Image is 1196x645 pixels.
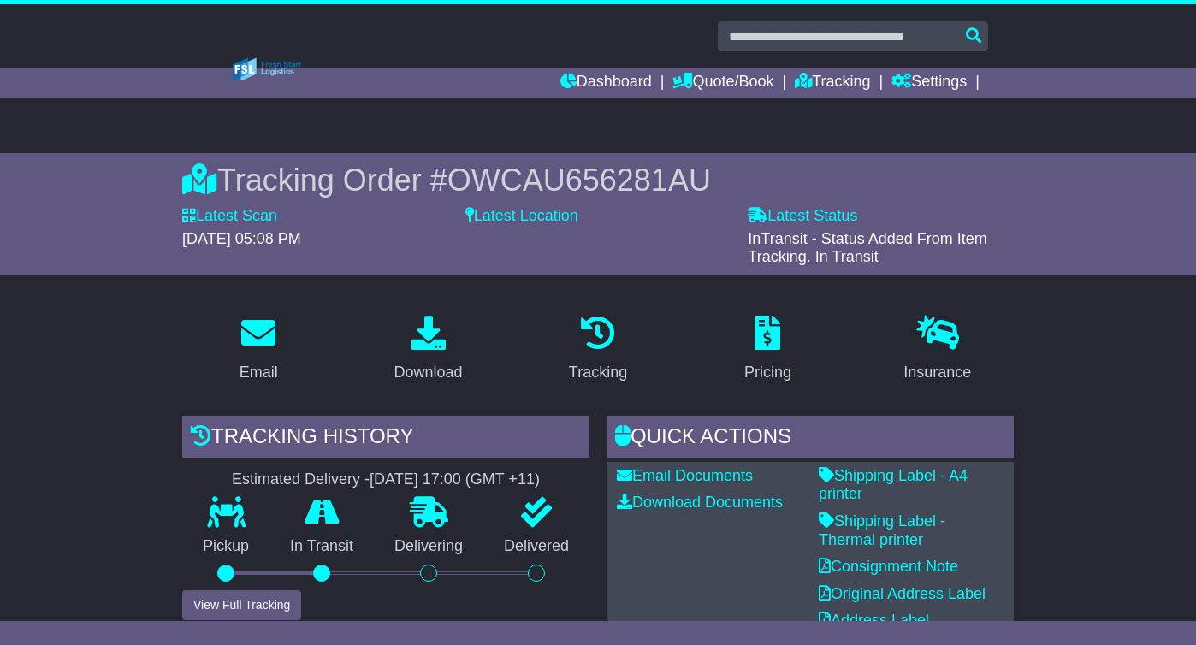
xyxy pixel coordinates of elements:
a: Insurance [892,310,982,390]
a: Consignment Note [819,558,958,575]
div: Quick Actions [607,416,1014,462]
a: Download Documents [617,494,783,511]
a: Email [228,310,289,390]
button: View Full Tracking [182,590,301,620]
div: Email [240,361,278,384]
a: Pricing [733,310,802,390]
div: Insurance [903,361,971,384]
div: Tracking [569,361,627,384]
div: Download [394,361,463,384]
a: Quote/Book [672,68,773,98]
a: Tracking [795,68,870,98]
div: Estimated Delivery - [182,470,589,489]
a: Settings [891,68,967,98]
p: In Transit [269,537,374,556]
a: Address Label [819,612,929,629]
div: Tracking Order # [182,162,1014,198]
span: [DATE] 05:08 PM [182,230,301,247]
a: Shipping Label - A4 printer [819,467,968,503]
div: Tracking history [182,416,589,462]
label: Latest Scan [182,207,277,226]
a: Original Address Label [819,585,986,602]
label: Latest Location [465,207,578,226]
a: Email Documents [617,467,753,484]
span: OWCAU656281AU [447,163,711,198]
a: Download [383,310,474,390]
div: [DATE] 17:00 (GMT +11) [370,470,540,489]
p: Delivering [374,537,483,556]
a: Dashboard [560,68,652,98]
p: Pickup [182,537,269,556]
a: Shipping Label - Thermal printer [819,512,945,548]
a: Tracking [558,310,638,390]
div: Pricing [744,361,791,384]
span: InTransit - Status Added From Item Tracking. In Transit [748,230,986,266]
p: Delivered [483,537,589,556]
label: Latest Status [748,207,857,226]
